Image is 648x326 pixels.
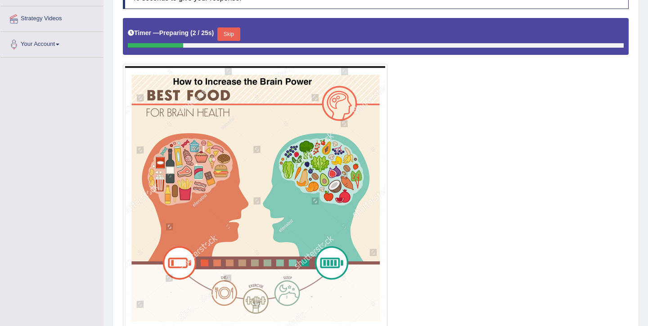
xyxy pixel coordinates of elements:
[212,29,214,36] b: )
[190,29,193,36] b: (
[159,29,189,36] b: Preparing
[128,30,214,36] h5: Timer —
[0,6,103,29] a: Strategy Videos
[0,32,103,54] a: Your Account
[193,29,212,36] b: 2 / 25s
[217,27,240,41] button: Skip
